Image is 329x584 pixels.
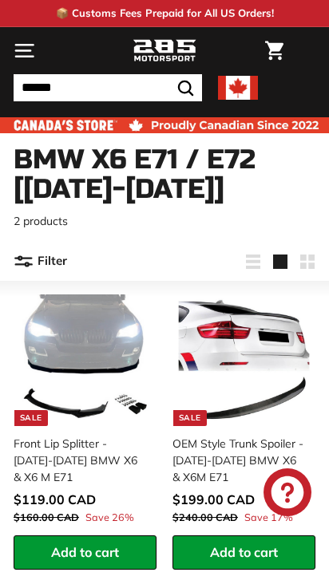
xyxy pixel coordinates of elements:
[14,243,67,281] button: Filter
[172,289,315,535] a: Sale bmw spoiler 3 series OEM Style Trunk Spoiler - [DATE]-[DATE] BMW X6 & X6M E71 Save 17%
[14,213,315,230] p: 2 products
[14,145,315,205] h1: BMW X6 E71 / E72 [[DATE]-[DATE]]
[172,511,238,523] span: $240.00 CAD
[14,491,96,507] span: $119.00 CAD
[133,37,196,65] img: Logo_285_Motorsport_areodynamics_components
[14,289,157,535] a: Sale 2007 bmw x6 Front Lip Splitter - [DATE]-[DATE] BMW X6 & X6 M E71 Save 26%
[210,544,278,560] span: Add to cart
[178,294,310,426] img: bmw spoiler 3 series
[14,511,79,523] span: $160.00 CAD
[259,468,316,520] inbox-online-store-chat: Shopify online store chat
[19,294,151,426] img: 2007 bmw x6
[14,74,202,101] input: Search
[172,535,315,570] button: Add to cart
[172,436,306,486] div: OEM Style Trunk Spoiler - [DATE]-[DATE] BMW X6 & X6M E71
[51,544,119,560] span: Add to cart
[56,6,274,22] p: 📦 Customs Fees Prepaid for All US Orders!
[172,491,255,507] span: $199.00 CAD
[14,410,48,426] div: Sale
[14,535,157,570] button: Add to cart
[14,436,147,486] div: Front Lip Splitter - [DATE]-[DATE] BMW X6 & X6 M E71
[244,510,293,525] span: Save 17%
[85,510,134,525] span: Save 26%
[257,28,291,73] a: Cart
[173,410,207,426] div: Sale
